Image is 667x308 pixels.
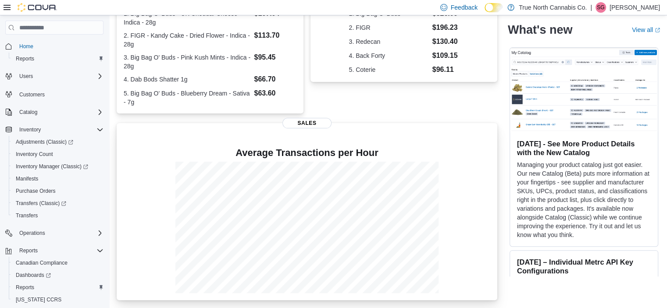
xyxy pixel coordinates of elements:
dd: $95.45 [254,52,296,63]
img: Cova [18,3,57,12]
a: Inventory Manager (Classic) [9,160,107,173]
span: Adjustments (Classic) [16,138,73,145]
button: Inventory [2,124,107,136]
dt: 2. FIGR [349,23,429,32]
span: SG [597,2,604,13]
span: Catalog [16,107,103,117]
a: Adjustments (Classic) [9,136,107,148]
p: Managing your product catalog just got easier. Our new Catalog (Beta) puts more information at yo... [517,160,651,239]
span: Customers [19,91,45,98]
span: Purchase Orders [12,186,103,196]
a: Customers [16,89,48,100]
span: Reports [16,245,103,256]
dt: 3. Big Bag O' Buds - Pink Kush Mints - Indica - 28g [124,53,250,71]
button: Operations [16,228,49,238]
span: Reports [12,282,103,293]
dt: 4. Back Forty [349,51,429,60]
span: Reports [12,53,103,64]
p: True North Cannabis Co. [519,2,587,13]
button: Inventory Count [9,148,107,160]
a: Inventory Count [12,149,57,159]
a: Inventory Manager (Classic) [12,161,92,172]
span: Inventory [16,124,103,135]
button: Users [16,71,36,81]
span: Users [19,73,33,80]
span: Adjustments (Classic) [12,137,103,147]
span: Reports [16,55,34,62]
span: Users [16,71,103,81]
span: Home [19,43,33,50]
p: | [590,2,592,13]
a: Adjustments (Classic) [12,137,77,147]
span: Dashboards [16,272,51,279]
a: Manifests [12,173,42,184]
span: [US_STATE] CCRS [16,296,61,303]
button: Purchase Orders [9,185,107,197]
div: Sam Grenier [596,2,606,13]
p: [PERSON_NAME] [610,2,660,13]
h3: [DATE] - See More Product Details with the New Catalog [517,139,651,157]
dd: $113.70 [254,30,296,41]
span: Reports [19,247,38,254]
button: Manifests [9,173,107,185]
button: Reports [9,281,107,294]
span: Inventory Manager (Classic) [12,161,103,172]
a: Home [16,41,37,52]
dd: $196.23 [432,22,459,33]
span: Washington CCRS [12,294,103,305]
span: Feedback [451,3,478,12]
dt: 5. Coterie [349,65,429,74]
button: Catalog [2,106,107,118]
dt: 3. Redecan [349,37,429,46]
a: Transfers (Classic) [9,197,107,209]
a: Canadian Compliance [12,258,71,268]
span: Manifests [16,175,38,182]
a: Transfers (Classic) [12,198,70,209]
a: Dashboards [12,270,54,280]
a: View allExternal link [632,26,660,33]
span: Dashboards [12,270,103,280]
input: Dark Mode [485,3,503,12]
span: Sales [282,118,332,128]
dt: 1. Big Bag O' Buds - UK Cheddar Cheese - Indica - 28g [124,9,250,27]
button: [US_STATE] CCRS [9,294,107,306]
a: Dashboards [9,269,107,281]
dt: 2. FIGR - Kandy Cake - Dried Flower - Indica - 28g [124,31,250,49]
h4: Average Transactions per Hour [124,148,490,158]
span: Transfers (Classic) [16,200,66,207]
svg: External link [655,28,660,33]
a: Reports [12,282,38,293]
span: Reports [16,284,34,291]
span: Inventory [19,126,41,133]
dt: 5. Big Bag O' Buds - Blueberry Dream - Sativa - 7g [124,89,250,106]
a: [US_STATE] CCRS [12,294,65,305]
button: Customers [2,88,107,100]
button: Transfers [9,209,107,222]
a: Transfers [12,210,41,221]
button: Catalog [16,107,41,117]
span: Inventory Count [16,151,53,158]
span: Canadian Compliance [12,258,103,268]
span: Purchase Orders [16,188,56,195]
button: Reports [2,244,107,257]
span: Inventory Count [12,149,103,159]
dd: $130.40 [432,36,459,47]
span: Transfers [16,212,38,219]
button: Users [2,70,107,82]
span: Home [16,41,103,52]
button: Reports [9,53,107,65]
dd: $109.15 [432,50,459,61]
span: Canadian Compliance [16,259,68,266]
span: Inventory Manager (Classic) [16,163,88,170]
span: Manifests [12,173,103,184]
button: Home [2,40,107,53]
span: Operations [16,228,103,238]
dd: $63.60 [254,88,296,99]
a: Reports [12,53,38,64]
span: Transfers [12,210,103,221]
span: Transfers (Classic) [12,198,103,209]
a: Purchase Orders [12,186,59,196]
h2: What's new [508,23,572,37]
button: Reports [16,245,41,256]
span: Customers [16,89,103,99]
